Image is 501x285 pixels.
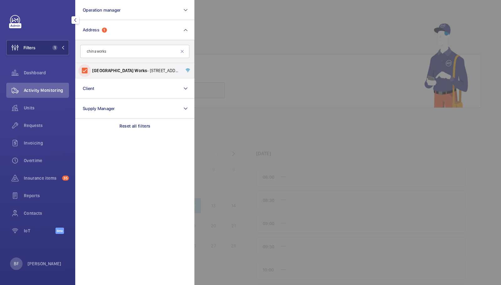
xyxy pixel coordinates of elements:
span: Contacts [24,210,69,216]
span: Dashboard [24,70,69,76]
span: Insurance items [24,175,60,181]
span: Requests [24,122,69,129]
span: Overtime [24,157,69,164]
button: Filters1 [6,40,69,55]
p: BF [14,261,18,267]
span: Invoicing [24,140,69,146]
span: Beta [55,228,64,234]
span: Filters [24,45,35,51]
span: 35 [62,176,69,181]
span: Reports [24,193,69,199]
span: Units [24,105,69,111]
span: IoT [24,228,55,234]
span: Activity Monitoring [24,87,69,93]
p: [PERSON_NAME] [28,261,61,267]
span: 1 [52,45,57,50]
